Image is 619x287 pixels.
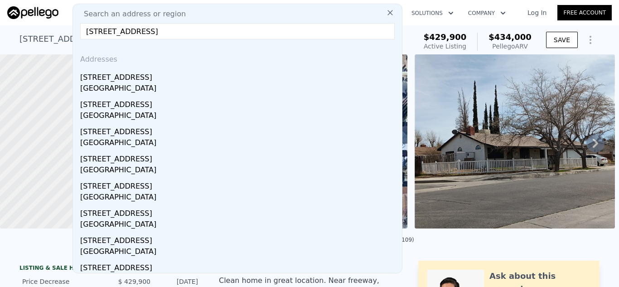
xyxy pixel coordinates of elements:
[80,177,398,192] div: [STREET_ADDRESS]
[118,278,150,285] span: $ 429,900
[461,5,513,21] button: Company
[22,277,103,286] div: Price Decrease
[80,192,398,204] div: [GEOGRAPHIC_DATA]
[158,277,198,286] div: [DATE]
[80,259,398,273] div: [STREET_ADDRESS]
[80,68,398,83] div: [STREET_ADDRESS]
[80,150,398,165] div: [STREET_ADDRESS]
[557,5,612,20] a: Free Account
[77,47,398,68] div: Addresses
[424,32,467,42] span: $429,900
[404,5,461,21] button: Solutions
[80,165,398,177] div: [GEOGRAPHIC_DATA]
[80,219,398,232] div: [GEOGRAPHIC_DATA]
[80,96,398,110] div: [STREET_ADDRESS]
[517,8,557,17] a: Log In
[488,32,532,42] span: $434,000
[80,123,398,137] div: [STREET_ADDRESS]
[80,137,398,150] div: [GEOGRAPHIC_DATA]
[19,33,188,45] div: [STREET_ADDRESS] , Palmdale , CA 93550
[7,6,58,19] img: Pellego
[80,83,398,96] div: [GEOGRAPHIC_DATA]
[488,42,532,51] div: Pellego ARV
[80,110,398,123] div: [GEOGRAPHIC_DATA]
[19,264,201,273] div: LISTING & SALE HISTORY
[415,54,615,229] img: Sale: 166675415 Parcel: 53100228
[424,43,466,50] span: Active Listing
[80,246,398,259] div: [GEOGRAPHIC_DATA]
[80,232,398,246] div: [STREET_ADDRESS]
[77,9,186,19] span: Search an address or region
[581,31,600,49] button: Show Options
[546,32,578,48] button: SAVE
[80,204,398,219] div: [STREET_ADDRESS]
[80,23,395,39] input: Enter an address, city, region, neighborhood or zip code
